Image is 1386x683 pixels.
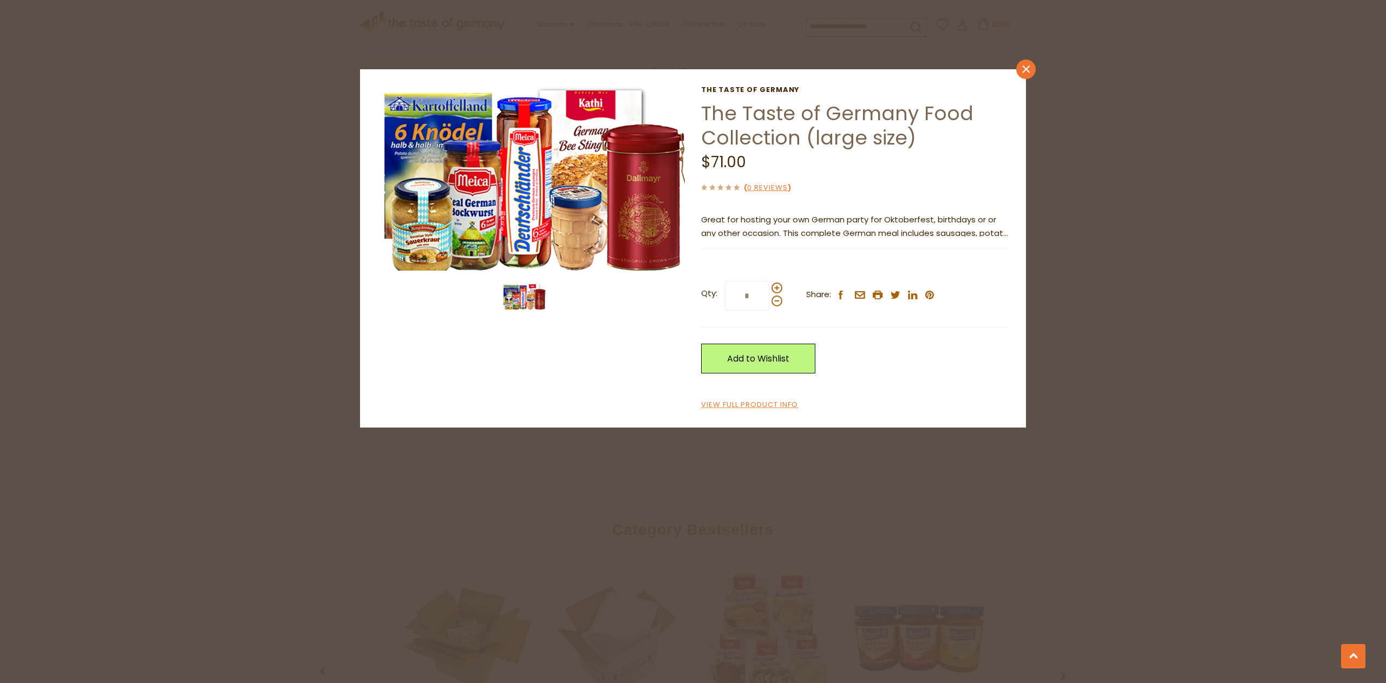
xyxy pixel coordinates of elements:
[502,284,546,310] img: The Taste of Germany Food Collection (large size)
[376,86,685,271] img: The Taste of Germany Food Collection (large size)
[701,399,798,411] a: View Full Product Info
[701,86,1010,94] a: The Taste of Germany
[806,288,831,301] span: Share:
[701,152,746,173] span: $71.00
[701,287,717,300] strong: Qty:
[725,281,769,311] input: Qty:
[701,213,1010,240] p: Great for hosting your own German party for Oktoberfest, birthdays or or any other occasion. This...
[747,182,788,194] a: 0 Reviews
[701,344,815,373] a: Add to Wishlist
[744,182,791,193] span: ( )
[701,100,973,152] a: The Taste of Germany Food Collection (large size)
